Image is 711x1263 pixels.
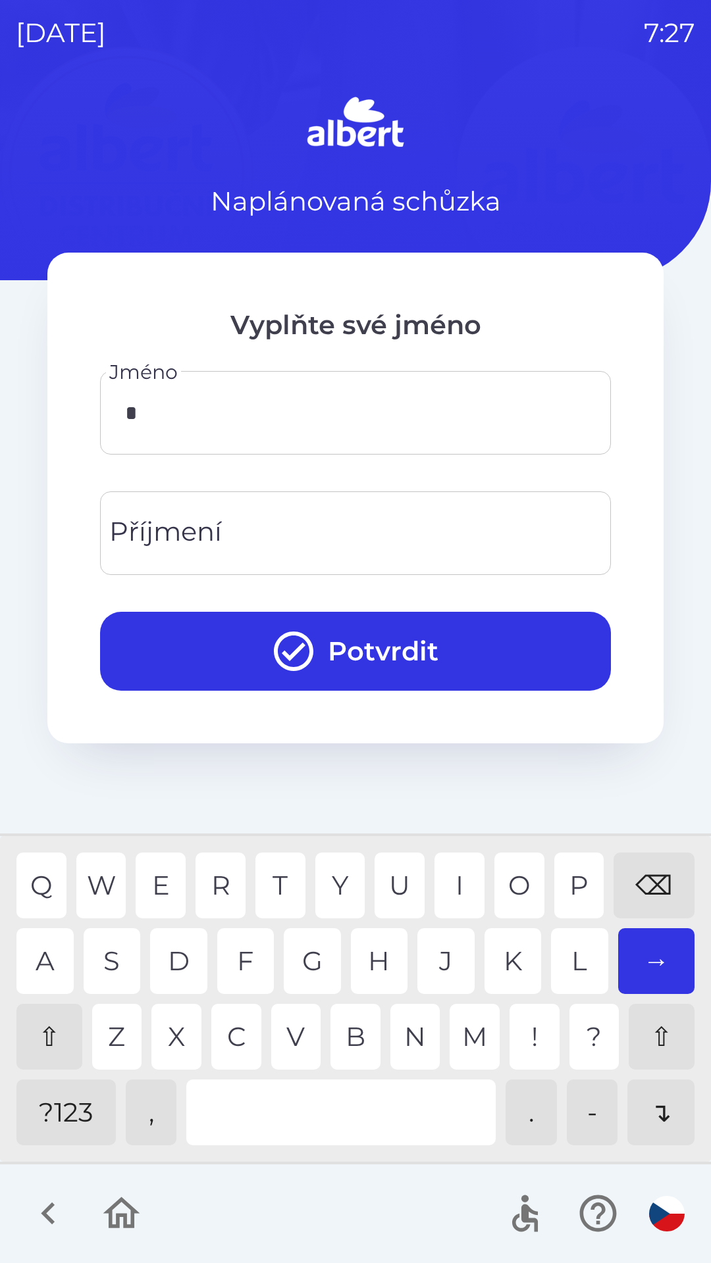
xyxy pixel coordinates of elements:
[100,612,611,691] button: Potvrdit
[47,92,664,155] img: Logo
[649,1196,685,1231] img: cs flag
[644,13,695,53] p: 7:27
[100,305,611,345] p: Vyplňte své jméno
[109,358,178,386] label: Jméno
[16,13,106,53] p: [DATE]
[211,182,501,221] p: Naplánovaná schůzka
